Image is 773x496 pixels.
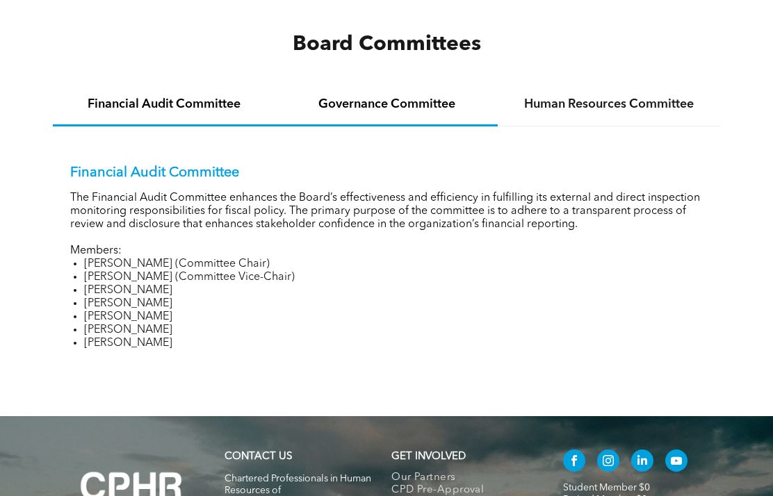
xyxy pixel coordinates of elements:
li: [PERSON_NAME] (Committee Chair) [84,258,703,271]
a: CONTACT US [225,452,292,462]
li: [PERSON_NAME] [84,311,703,324]
li: [PERSON_NAME] [84,324,703,337]
p: Financial Audit Committee [70,165,703,181]
p: The Financial Audit Committee enhances the Board’s effectiveness and efficiency in fulfilling its... [70,192,703,231]
a: linkedin [631,449,653,475]
li: [PERSON_NAME] [84,297,703,311]
span: GET INVOLVED [391,452,466,462]
span: Board Committees [293,34,481,55]
p: Members: [70,245,703,258]
li: [PERSON_NAME] [84,337,703,350]
a: instagram [597,449,619,475]
a: youtube [665,449,687,475]
a: Our Partners [391,472,538,484]
li: [PERSON_NAME] (Committee Vice-Chair) [84,271,703,284]
h4: Human Resources Committee [510,97,708,112]
a: facebook [563,449,585,475]
a: Student Member $0 [563,483,650,493]
h4: Governance Committee [288,97,485,112]
li: [PERSON_NAME] [84,284,703,297]
h4: Financial Audit Committee [65,97,263,112]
